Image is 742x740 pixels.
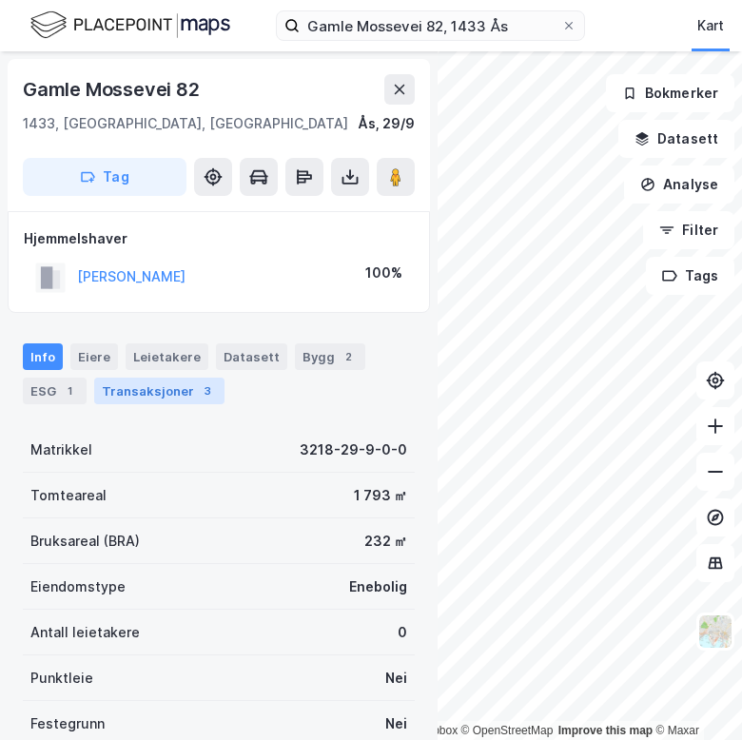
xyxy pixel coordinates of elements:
[624,166,734,204] button: Analyse
[126,343,208,370] div: Leietakere
[216,343,287,370] div: Datasett
[618,120,734,158] button: Datasett
[30,438,92,461] div: Matrikkel
[30,530,140,553] div: Bruksareal (BRA)
[30,712,105,735] div: Festegrunn
[295,343,365,370] div: Bygg
[697,14,724,37] div: Kart
[643,211,734,249] button: Filter
[30,667,93,690] div: Punktleie
[60,381,79,400] div: 1
[94,378,225,404] div: Transaksjoner
[354,484,407,507] div: 1 793 ㎡
[697,613,733,650] img: Z
[30,575,126,598] div: Eiendomstype
[23,158,186,196] button: Tag
[339,347,358,366] div: 2
[23,112,348,135] div: 1433, [GEOGRAPHIC_DATA], [GEOGRAPHIC_DATA]
[558,724,653,737] a: Improve this map
[358,112,415,135] div: Ås, 29/9
[349,575,407,598] div: Enebolig
[398,621,407,644] div: 0
[461,724,554,737] a: OpenStreetMap
[70,343,118,370] div: Eiere
[364,530,407,553] div: 232 ㎡
[23,378,87,404] div: ESG
[300,11,561,40] input: Søk på adresse, matrikkel, gårdeiere, leietakere eller personer
[300,438,407,461] div: 3218-29-9-0-0
[198,381,217,400] div: 3
[385,712,407,735] div: Nei
[30,621,140,644] div: Antall leietakere
[385,667,407,690] div: Nei
[647,649,742,740] iframe: Chat Widget
[23,74,204,105] div: Gamle Mossevei 82
[24,227,414,250] div: Hjemmelshaver
[646,257,734,295] button: Tags
[365,262,402,284] div: 100%
[30,484,107,507] div: Tomteareal
[23,343,63,370] div: Info
[30,9,230,42] img: logo.f888ab2527a4732fd821a326f86c7f29.svg
[606,74,734,112] button: Bokmerker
